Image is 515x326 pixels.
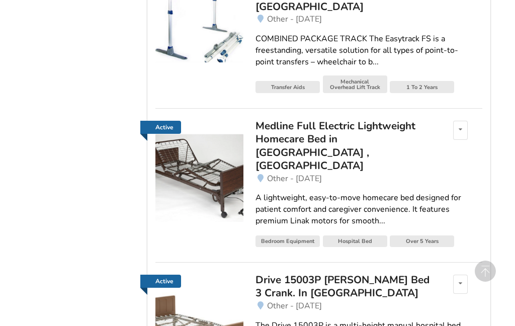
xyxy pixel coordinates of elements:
[390,81,454,93] div: 1 To 2 Years
[255,119,432,173] div: Medline Full Electric Lightweight Homecare Bed in [GEOGRAPHIC_DATA] , [GEOGRAPHIC_DATA]
[155,121,243,222] a: Active
[267,300,322,311] span: Other - [DATE]
[267,173,322,184] span: Other - [DATE]
[255,235,320,248] div: Bedroom Equipment
[390,235,454,248] div: Over 5 Years
[155,134,243,222] img: bedroom equipment-medline full electric lightweight homecare bed in qualicum , vancouver island
[267,14,322,25] span: Other - [DATE]
[255,300,482,312] a: Other - [DATE]
[255,275,432,300] a: Drive 15003P [PERSON_NAME] Bed 3 Crank. In [GEOGRAPHIC_DATA]
[140,275,181,288] a: Active
[323,75,387,93] div: Mechanical Overhead Lift Track
[255,184,482,235] a: A lightweight, easy-to-move homecare bed designed for patient comfort and caregiver convenience. ...
[255,235,482,250] a: Bedroom EquipmentHospital BedOver 5 Years
[255,25,482,76] a: COMBINED PACKAGE TRACK The Easytrack FS is a freestanding, versatile solution for all types of po...
[140,121,181,134] a: Active
[255,192,482,227] div: A lightweight, easy-to-move homecare bed designed for patient comfort and caregiver convenience. ...
[255,121,432,173] a: Medline Full Electric Lightweight Homecare Bed in [GEOGRAPHIC_DATA] , [GEOGRAPHIC_DATA]
[255,81,320,93] div: Transfer Aids
[255,75,482,96] a: Transfer AidsMechanical Overhead Lift Track1 To 2 Years
[323,235,387,248] div: Hospital Bed
[255,13,482,25] a: Other - [DATE]
[255,173,482,185] a: Other - [DATE]
[255,273,432,300] div: Drive 15003P [PERSON_NAME] Bed 3 Crank. In [GEOGRAPHIC_DATA]
[255,33,482,68] div: COMBINED PACKAGE TRACK The Easytrack FS is a freestanding, versatile solution for all types of po...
